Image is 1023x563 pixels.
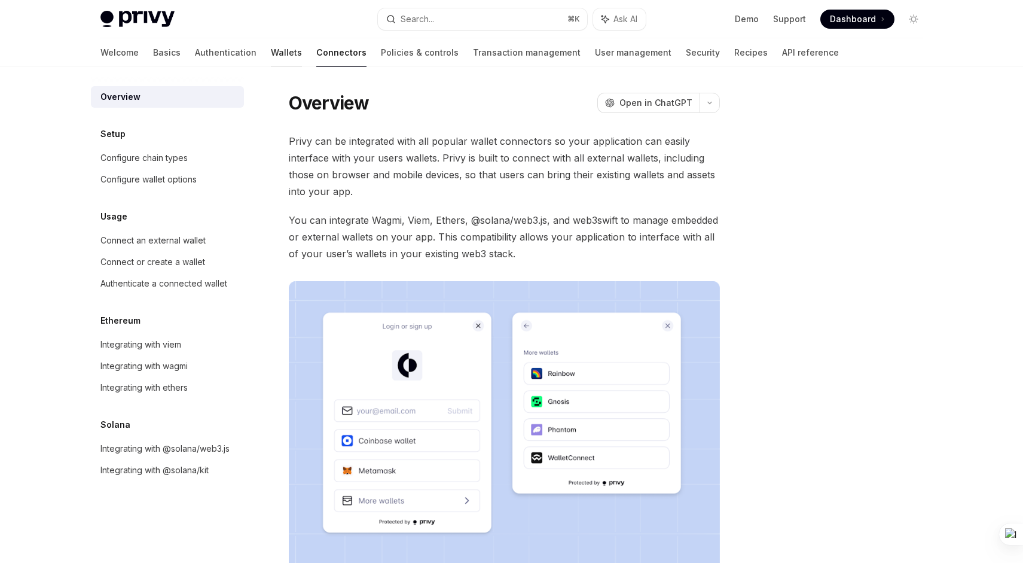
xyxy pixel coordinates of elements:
h5: Ethereum [100,314,141,328]
a: Transaction management [473,38,581,67]
div: Configure chain types [100,151,188,165]
div: Connect or create a wallet [100,255,205,269]
a: Authenticate a connected wallet [91,273,244,294]
button: Open in ChatGPT [597,93,700,113]
div: Integrating with @solana/web3.js [100,442,230,456]
a: Overview [91,86,244,108]
a: Wallets [271,38,302,67]
span: ⌘ K [567,14,580,24]
span: You can integrate Wagmi, Viem, Ethers, @solana/web3.js, and web3swift to manage embedded or exter... [289,212,720,262]
img: light logo [100,11,175,28]
div: Connect an external wallet [100,233,206,248]
a: Welcome [100,38,139,67]
a: Integrating with wagmi [91,355,244,377]
button: Toggle dark mode [904,10,923,29]
a: Integrating with @solana/web3.js [91,438,244,459]
span: Ask AI [613,13,637,25]
a: Connect an external wallet [91,230,244,251]
div: Integrating with ethers [100,381,188,395]
span: Privy can be integrated with all popular wallet connectors so your application can easily interfa... [289,133,720,200]
a: Security [686,38,720,67]
div: Integrating with wagmi [100,359,188,373]
a: Support [773,13,806,25]
a: Integrating with viem [91,334,244,355]
div: Integrating with @solana/kit [100,463,209,477]
button: Ask AI [593,8,646,30]
div: Authenticate a connected wallet [100,276,227,291]
a: Basics [153,38,181,67]
a: Integrating with @solana/kit [91,459,244,481]
a: User management [595,38,671,67]
span: Dashboard [830,13,876,25]
a: Authentication [195,38,256,67]
a: API reference [782,38,839,67]
span: Open in ChatGPT [619,97,692,109]
a: Connectors [316,38,367,67]
div: Integrating with viem [100,337,181,352]
h5: Usage [100,209,127,224]
a: Connect or create a wallet [91,251,244,273]
a: Integrating with ethers [91,377,244,398]
a: Configure wallet options [91,169,244,190]
a: Policies & controls [381,38,459,67]
div: Overview [100,90,141,104]
a: Demo [735,13,759,25]
button: Search...⌘K [378,8,587,30]
a: Recipes [734,38,768,67]
h5: Setup [100,127,126,141]
h1: Overview [289,92,369,114]
div: Search... [401,12,434,26]
a: Configure chain types [91,147,244,169]
a: Dashboard [820,10,894,29]
h5: Solana [100,418,130,432]
div: Configure wallet options [100,172,197,187]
